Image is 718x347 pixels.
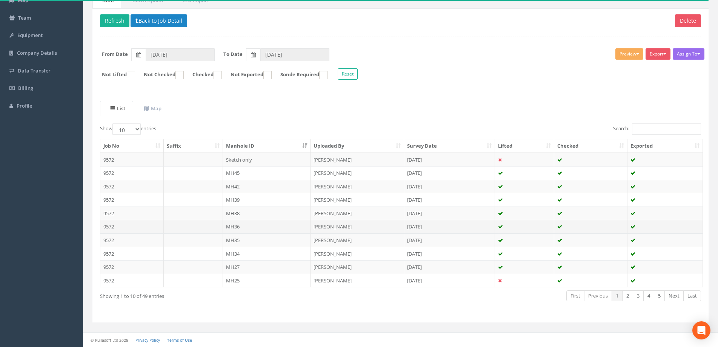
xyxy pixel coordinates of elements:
[311,274,404,287] td: [PERSON_NAME]
[311,139,404,153] th: Uploaded By: activate to sort column ascending
[18,85,33,91] span: Billing
[223,247,311,261] td: MH34
[404,274,495,287] td: [DATE]
[100,274,164,287] td: 9572
[311,180,404,193] td: [PERSON_NAME]
[134,101,169,116] a: Map
[632,123,701,135] input: Search:
[404,260,495,274] td: [DATE]
[615,48,643,60] button: Preview
[223,180,311,193] td: MH42
[404,180,495,193] td: [DATE]
[223,71,272,79] label: Not Exported
[584,290,612,301] a: Previous
[185,71,222,79] label: Checked
[654,290,665,301] a: 5
[164,139,223,153] th: Suffix: activate to sort column ascending
[102,51,128,58] label: From Date
[136,71,184,79] label: Not Checked
[566,290,584,301] a: First
[692,321,710,339] div: Open Intercom Messenger
[627,139,703,153] th: Exported: activate to sort column ascending
[223,51,243,58] label: To Date
[311,207,404,220] td: [PERSON_NAME]
[17,32,43,39] span: Equipment
[404,220,495,233] td: [DATE]
[135,338,160,343] a: Privacy Policy
[311,260,404,274] td: [PERSON_NAME]
[100,101,133,116] a: List
[664,290,684,301] a: Next
[18,14,31,21] span: Team
[223,233,311,247] td: MH35
[100,290,344,300] div: Showing 1 to 10 of 49 entries
[100,123,156,135] label: Show entries
[167,338,192,343] a: Terms of Use
[495,139,555,153] th: Lifted: activate to sort column ascending
[223,166,311,180] td: MH45
[100,220,164,233] td: 9572
[612,290,623,301] a: 1
[100,139,164,153] th: Job No: activate to sort column ascending
[100,153,164,167] td: 9572
[17,49,57,56] span: Company Details
[338,68,358,80] button: Reset
[223,220,311,233] td: MH36
[311,247,404,261] td: [PERSON_NAME]
[404,166,495,180] td: [DATE]
[100,233,164,247] td: 9572
[131,14,187,27] button: Back to Job Detail
[633,290,644,301] a: 3
[100,193,164,207] td: 9572
[273,71,327,79] label: Sonde Required
[100,247,164,261] td: 9572
[94,71,135,79] label: Not Lifted
[100,207,164,220] td: 9572
[223,153,311,167] td: Sketch only
[311,166,404,180] td: [PERSON_NAME]
[223,139,311,153] th: Manhole ID: activate to sort column ascending
[260,48,329,61] input: To Date
[646,48,670,60] button: Export
[404,153,495,167] td: [DATE]
[223,207,311,220] td: MH38
[100,14,129,27] button: Refresh
[91,338,128,343] small: © Kullasoft Ltd 2025
[675,14,701,27] button: Delete
[100,260,164,274] td: 9572
[144,105,161,112] uib-tab-heading: Map
[311,193,404,207] td: [PERSON_NAME]
[223,193,311,207] td: MH39
[311,233,404,247] td: [PERSON_NAME]
[17,102,32,109] span: Profile
[673,48,704,60] button: Assign To
[223,274,311,287] td: MH25
[311,220,404,233] td: [PERSON_NAME]
[100,180,164,193] td: 9572
[110,105,125,112] uib-tab-heading: List
[404,247,495,261] td: [DATE]
[643,290,654,301] a: 4
[404,139,495,153] th: Survey Date: activate to sort column ascending
[683,290,701,301] a: Last
[404,233,495,247] td: [DATE]
[112,123,141,135] select: Showentries
[223,260,311,274] td: MH27
[554,139,627,153] th: Checked: activate to sort column ascending
[404,207,495,220] td: [DATE]
[100,166,164,180] td: 9572
[404,193,495,207] td: [DATE]
[146,48,215,61] input: From Date
[613,123,701,135] label: Search:
[311,153,404,167] td: [PERSON_NAME]
[622,290,633,301] a: 2
[18,67,51,74] span: Data Transfer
